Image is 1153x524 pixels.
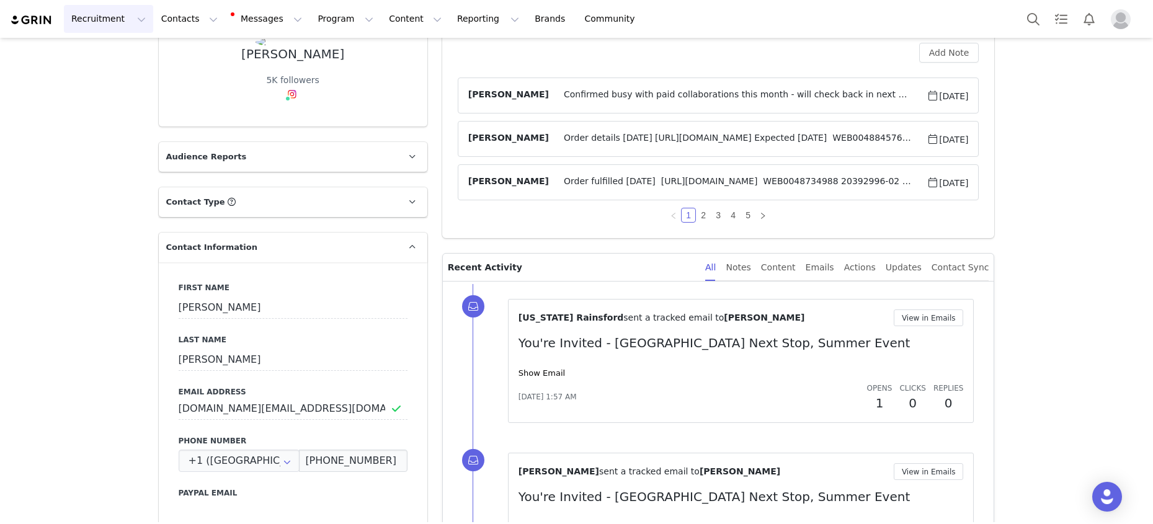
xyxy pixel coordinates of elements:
[670,212,677,220] i: icon: left
[468,131,549,146] span: [PERSON_NAME]
[468,88,549,103] span: [PERSON_NAME]
[166,151,247,163] span: Audience Reports
[726,254,750,282] div: Notes
[919,43,979,63] button: Add Note
[599,466,700,476] span: sent a tracked email to
[700,466,780,476] span: [PERSON_NAME]
[468,175,549,190] span: [PERSON_NAME]
[241,47,344,61] div: [PERSON_NAME]
[932,254,989,282] div: Contact Sync
[933,384,964,393] span: Replies
[726,208,741,223] li: 4
[519,368,565,378] a: Show Email
[894,309,964,326] button: View in Emails
[1048,5,1075,33] a: Tasks
[226,5,309,33] button: Messages
[179,487,407,499] label: Paypal Email
[899,384,925,393] span: Clicks
[741,208,755,223] li: 5
[927,131,968,146] span: [DATE]
[705,254,716,282] div: All
[519,313,624,322] span: [US_STATE] Rainsford
[64,5,153,33] button: Recruitment
[1103,9,1143,29] button: Profile
[450,5,527,33] button: Reporting
[697,208,710,222] a: 2
[1111,9,1131,29] img: placeholder-profile.jpg
[696,208,711,223] li: 2
[1020,5,1047,33] button: Search
[761,254,796,282] div: Content
[755,208,770,223] li: Next Page
[310,5,381,33] button: Program
[1092,482,1122,512] div: Open Intercom Messenger
[519,334,964,352] p: You're Invited - [GEOGRAPHIC_DATA] Next Stop, Summer Event
[166,241,257,254] span: Contact Information
[549,88,927,103] span: Confirmed busy with paid collaborations this month - will check back in next month
[927,175,968,190] span: [DATE]
[806,254,834,282] div: Emails
[867,394,893,412] h2: 1
[287,89,297,99] img: instagram.svg
[179,386,407,397] label: Email Address
[933,394,964,412] h2: 0
[179,397,407,420] input: Email Address
[927,88,968,103] span: [DATE]
[711,208,726,223] li: 3
[256,37,330,47] img: 9716cf58-4252-435b-a928-508a5257480d.jpg
[724,313,804,322] span: [PERSON_NAME]
[519,391,577,402] span: [DATE] 1:57 AM
[519,466,599,476] span: [PERSON_NAME]
[179,282,407,293] label: First Name
[623,313,724,322] span: sent a tracked email to
[527,5,576,33] a: Brands
[154,5,225,33] button: Contacts
[1075,5,1103,33] button: Notifications
[577,5,648,33] a: Community
[549,175,927,190] span: Order fulfilled [DATE] [URL][DOMAIN_NAME] WEB0048734988 20392996-02 REALEYE Reality Eyewear Velve...
[549,131,927,146] span: Order details [DATE] [URL][DOMAIN_NAME] Expected [DATE] WEB0048845769 20391355-02 AVAEVR Ava And ...
[681,208,696,223] li: 1
[894,463,964,480] button: View in Emails
[179,450,300,472] input: Country
[166,196,225,208] span: Contact Type
[726,208,740,222] a: 4
[711,208,725,222] a: 3
[666,208,681,223] li: Previous Page
[179,450,300,472] div: United States
[179,334,407,345] label: Last Name
[682,208,695,222] a: 1
[886,254,922,282] div: Updates
[759,212,767,220] i: icon: right
[266,74,319,87] div: 5K followers
[10,14,53,26] img: grin logo
[741,208,755,222] a: 5
[867,384,893,393] span: Opens
[519,487,964,506] p: You're Invited - [GEOGRAPHIC_DATA] Next Stop, Summer Event
[179,435,407,446] label: Phone Number
[381,5,449,33] button: Content
[899,394,925,412] h2: 0
[844,254,876,282] div: Actions
[299,450,407,472] input: (XXX) XXX-XXXX
[448,254,695,281] p: Recent Activity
